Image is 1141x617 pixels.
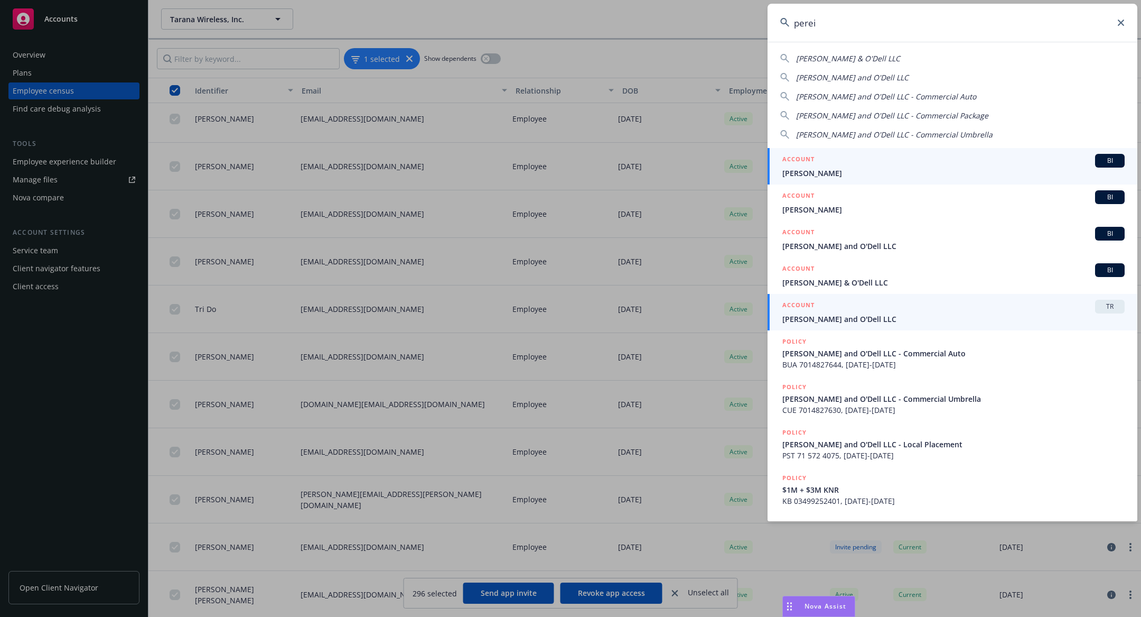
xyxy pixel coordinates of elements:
[782,359,1125,370] span: BUA 7014827644, [DATE]-[DATE]
[783,596,796,616] div: Drag to move
[782,336,807,347] h5: POLICY
[1099,156,1120,165] span: BI
[1099,192,1120,202] span: BI
[782,495,1125,507] span: KB 03499252401, [DATE]-[DATE]
[782,314,1125,325] span: [PERSON_NAME] and O'Dell LLC
[796,53,900,63] span: [PERSON_NAME] & O'Dell LLC
[782,154,815,167] h5: ACCOUNT
[768,294,1137,330] a: ACCOUNTTR[PERSON_NAME] and O'Dell LLC
[782,404,1125,416] span: CUE 7014827630, [DATE]-[DATE]
[782,596,855,617] button: Nova Assist
[768,512,1137,558] a: POLICY
[782,473,807,483] h5: POLICY
[782,393,1125,404] span: [PERSON_NAME] and O'Dell LLC - Commercial Umbrella
[768,376,1137,421] a: POLICY[PERSON_NAME] and O'Dell LLC - Commercial UmbrellaCUE 7014827630, [DATE]-[DATE]
[782,277,1125,288] span: [PERSON_NAME] & O'Dell LLC
[782,227,815,240] h5: ACCOUNT
[768,257,1137,294] a: ACCOUNTBI[PERSON_NAME] & O'Dell LLC
[782,518,807,529] h5: POLICY
[782,241,1125,252] span: [PERSON_NAME] and O'Dell LLC
[782,263,815,276] h5: ACCOUNT
[768,221,1137,257] a: ACCOUNTBI[PERSON_NAME] and O'Dell LLC
[782,168,1125,179] span: [PERSON_NAME]
[782,348,1125,359] span: [PERSON_NAME] and O'Dell LLC - Commercial Auto
[768,467,1137,512] a: POLICY$1M + $3M KNRKB 03499252401, [DATE]-[DATE]
[782,190,815,203] h5: ACCOUNT
[1099,302,1120,311] span: TR
[796,72,909,82] span: [PERSON_NAME] and O'Dell LLC
[782,439,1125,450] span: [PERSON_NAME] and O'Dell LLC - Local Placement
[782,300,815,312] h5: ACCOUNT
[1099,229,1120,238] span: BI
[768,148,1137,185] a: ACCOUNTBI[PERSON_NAME]
[782,382,807,392] h5: POLICY
[782,484,1125,495] span: $1M + $3M KNR
[782,450,1125,461] span: PST 71 572 4075, [DATE]-[DATE]
[805,602,846,611] span: Nova Assist
[768,185,1137,221] a: ACCOUNTBI[PERSON_NAME]
[1099,265,1120,275] span: BI
[796,130,993,140] span: [PERSON_NAME] and O'Dell LLC - Commercial Umbrella
[796,91,976,102] span: [PERSON_NAME] and O'Dell LLC - Commercial Auto
[768,421,1137,467] a: POLICY[PERSON_NAME] and O'Dell LLC - Local PlacementPST 71 572 4075, [DATE]-[DATE]
[796,110,988,121] span: [PERSON_NAME] and O'Dell LLC - Commercial Package
[768,4,1137,42] input: Search...
[782,427,807,438] h5: POLICY
[768,330,1137,376] a: POLICY[PERSON_NAME] and O'Dell LLC - Commercial AutoBUA 7014827644, [DATE]-[DATE]
[782,204,1125,215] span: [PERSON_NAME]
